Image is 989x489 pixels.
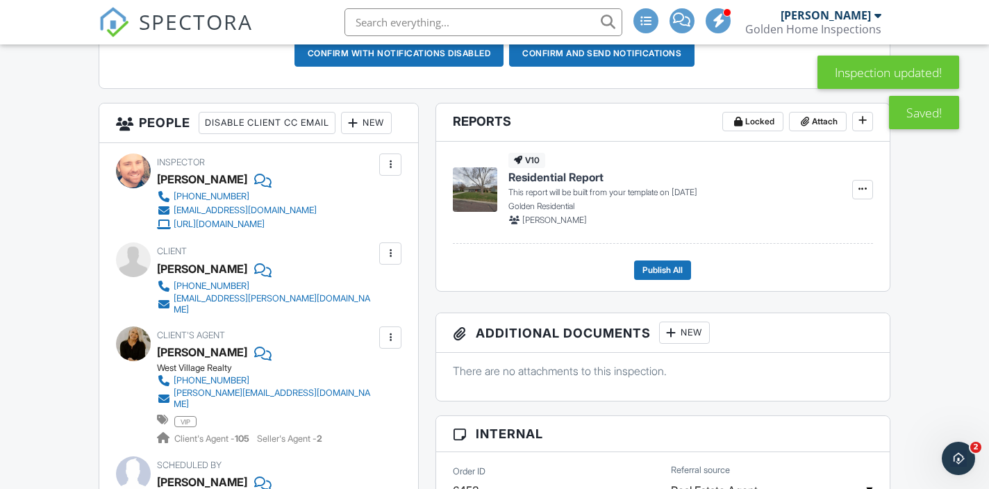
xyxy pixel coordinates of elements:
strong: 2 [317,433,322,444]
a: [URL][DOMAIN_NAME] [157,217,317,231]
strong: 105 [235,433,249,444]
button: Confirm and send notifications [509,40,695,67]
div: [PHONE_NUMBER] [174,375,249,386]
div: [EMAIL_ADDRESS][DOMAIN_NAME] [174,205,317,216]
div: New [659,322,710,344]
div: [PHONE_NUMBER] [174,281,249,292]
div: [URL][DOMAIN_NAME] [174,219,265,230]
div: [PERSON_NAME] [157,258,247,279]
button: Confirm with notifications disabled [294,40,504,67]
span: Inspector [157,157,205,167]
span: SPECTORA [139,7,253,36]
a: [PERSON_NAME][EMAIL_ADDRESS][DOMAIN_NAME] [157,388,376,410]
div: West Village Realty [157,363,387,374]
a: [PHONE_NUMBER] [157,190,317,204]
a: [EMAIL_ADDRESS][PERSON_NAME][DOMAIN_NAME] [157,293,376,315]
span: Client's Agent - [174,433,251,444]
a: [PHONE_NUMBER] [157,279,376,293]
a: [PHONE_NUMBER] [157,374,376,388]
div: [EMAIL_ADDRESS][PERSON_NAME][DOMAIN_NAME] [174,293,376,315]
a: SPECTORA [99,19,253,48]
h3: Additional Documents [436,313,890,353]
div: Disable Client CC Email [199,112,335,134]
div: Inspection updated! [817,56,959,89]
div: Golden Home Inspections [745,22,881,36]
p: There are no attachments to this inspection. [453,363,873,379]
span: Client's Agent [157,330,225,340]
span: Seller's Agent - [257,433,322,444]
span: Client [157,246,187,256]
div: Saved! [889,96,959,129]
h3: People [99,103,418,143]
span: 2 [970,442,981,453]
span: vip [174,416,197,427]
div: [PHONE_NUMBER] [174,191,249,202]
label: Order ID [453,465,485,478]
img: The Best Home Inspection Software - Spectora [99,7,129,38]
a: [EMAIL_ADDRESS][DOMAIN_NAME] [157,204,317,217]
input: Search everything... [344,8,622,36]
iframe: Intercom live chat [942,442,975,475]
a: [PERSON_NAME] [157,342,247,363]
span: Scheduled By [157,460,222,470]
div: [PERSON_NAME][EMAIL_ADDRESS][DOMAIN_NAME] [174,388,376,410]
label: Referral source [671,464,730,476]
h3: Internal [436,416,890,452]
div: New [341,112,392,134]
div: [PERSON_NAME] [157,169,247,190]
div: [PERSON_NAME] [781,8,871,22]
